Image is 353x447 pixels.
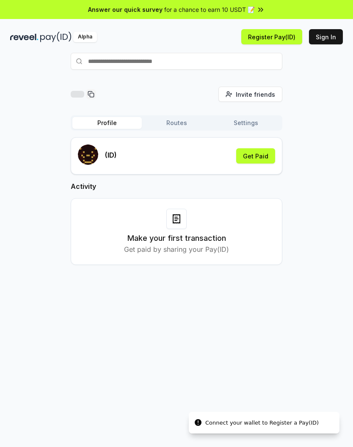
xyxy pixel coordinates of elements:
img: pay_id [40,32,72,42]
button: Profile [72,117,142,129]
img: reveel_dark [10,32,39,42]
p: Get paid by sharing your Pay(ID) [124,244,229,254]
button: Invite friends [218,87,282,102]
span: Answer our quick survey [88,5,163,14]
button: Sign In [309,29,343,44]
button: Register Pay(ID) [241,29,302,44]
button: Get Paid [236,148,275,164]
p: (ID) [105,150,117,160]
div: Alpha [73,32,97,42]
span: for a chance to earn 10 USDT 📝 [164,5,255,14]
h2: Activity [71,181,282,191]
h3: Make your first transaction [127,232,226,244]
button: Routes [142,117,211,129]
div: Connect your wallet to Register a Pay(ID) [205,419,319,427]
button: Settings [211,117,281,129]
span: Invite friends [236,90,275,99]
